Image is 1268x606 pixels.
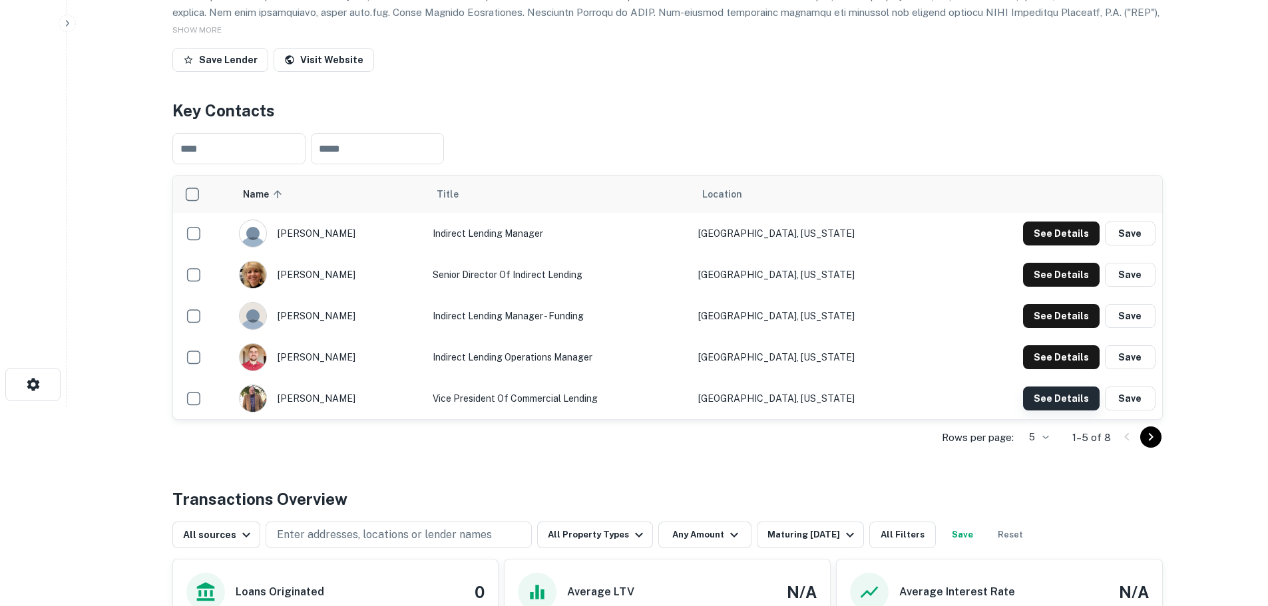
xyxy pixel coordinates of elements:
div: [PERSON_NAME] [239,343,419,371]
td: [GEOGRAPHIC_DATA], [US_STATE] [692,213,945,254]
td: [GEOGRAPHIC_DATA], [US_STATE] [692,378,945,419]
button: See Details [1023,345,1100,369]
h4: Key Contacts [172,98,1163,122]
button: Reset [989,522,1032,548]
h6: Loans Originated [236,584,324,600]
button: Save [1105,304,1156,328]
td: Senior Director of Indirect Lending [426,254,692,295]
button: See Details [1023,263,1100,287]
p: Enter addresses, locations or lender names [277,527,492,543]
img: 1635719259430 [240,261,266,288]
td: [GEOGRAPHIC_DATA], [US_STATE] [692,337,945,378]
button: Save [1105,222,1156,245]
p: 1–5 of 8 [1072,430,1111,446]
button: Go to next page [1140,426,1162,448]
button: Enter addresses, locations or lender names [266,522,532,548]
button: Maturing [DATE] [757,522,864,548]
span: Name [243,186,286,202]
th: Name [232,176,426,213]
td: [GEOGRAPHIC_DATA], [US_STATE] [692,295,945,337]
button: See Details [1023,222,1100,245]
div: [PERSON_NAME] [239,384,419,412]
th: Location [692,176,945,213]
iframe: Chat Widget [1201,500,1268,563]
div: scrollable content [173,176,1162,419]
td: Indirect Lending Operations Manager [426,337,692,378]
h4: N/A [787,580,817,604]
span: Location [702,186,742,202]
div: 5 [1019,428,1051,447]
button: Save your search to get updates of matches that match your search criteria. [941,522,984,548]
div: [PERSON_NAME] [239,220,419,247]
button: Save [1105,386,1156,410]
img: 9c8pery4andzj6ohjkjp54ma2 [240,220,266,247]
div: Maturing [DATE] [767,527,858,543]
a: Visit Website [274,48,374,72]
h4: Transactions Overview [172,487,347,511]
img: 1542246177699 [240,385,266,412]
th: Title [426,176,692,213]
td: Indirect Lending Manager - Funding [426,295,692,337]
td: Vice President of Commercial Lending [426,378,692,419]
button: All Property Types [537,522,653,548]
span: SHOW MORE [172,25,222,35]
p: Rows per page: [942,430,1014,446]
h6: Average LTV [567,584,634,600]
button: Save [1105,263,1156,287]
button: Any Amount [658,522,751,548]
td: [GEOGRAPHIC_DATA], [US_STATE] [692,254,945,295]
div: [PERSON_NAME] [239,261,419,289]
h4: N/A [1119,580,1149,604]
button: See Details [1023,304,1100,328]
button: All sources [172,522,260,548]
button: Save Lender [172,48,268,72]
span: Title [437,186,476,202]
h4: 0 [475,580,485,604]
div: All sources [183,527,254,543]
h6: Average Interest Rate [899,584,1015,600]
img: 244xhbkr7g40x6bsu4gi6q4ry [240,303,266,329]
div: [PERSON_NAME] [239,302,419,330]
button: Save [1105,345,1156,369]
button: All Filters [869,522,936,548]
img: 1695063086440 [240,344,266,371]
td: Indirect Lending Manager [426,213,692,254]
button: See Details [1023,386,1100,410]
